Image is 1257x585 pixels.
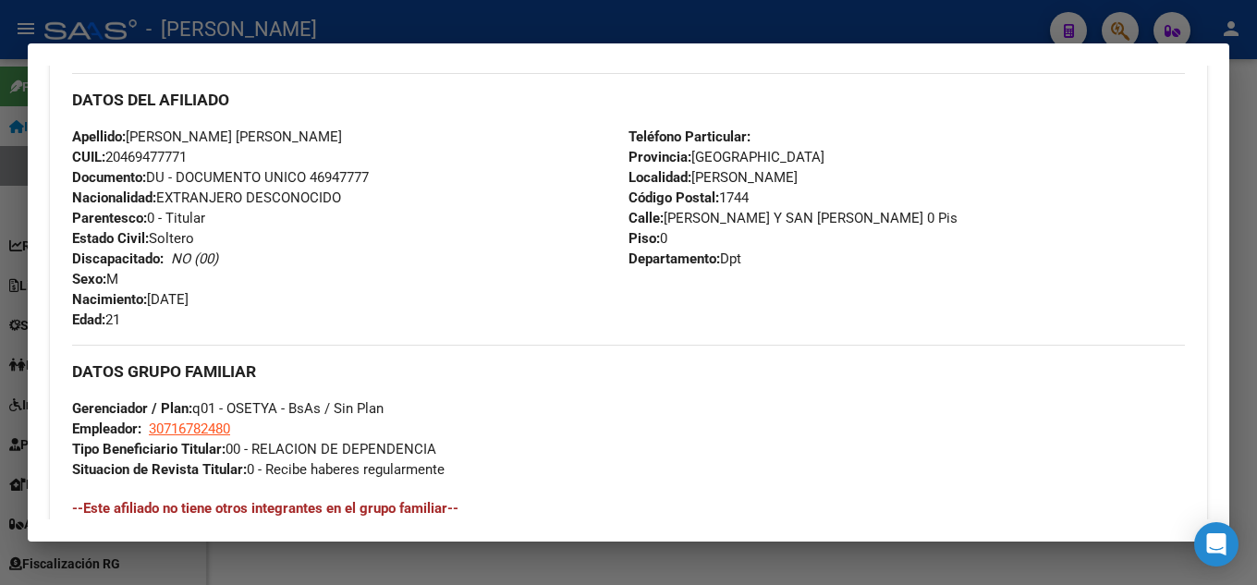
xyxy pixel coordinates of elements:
[72,149,105,165] strong: CUIL:
[72,441,226,457] strong: Tipo Beneficiario Titular:
[628,230,667,247] span: 0
[72,291,189,308] span: [DATE]
[72,271,106,287] strong: Sexo:
[72,498,1185,518] h4: --Este afiliado no tiene otros integrantes en el grupo familiar--
[72,230,149,247] strong: Estado Civil:
[72,420,141,437] strong: Empleador:
[72,210,147,226] strong: Parentesco:
[628,128,751,145] strong: Teléfono Particular:
[1194,522,1239,567] div: Open Intercom Messenger
[72,271,118,287] span: M
[628,149,824,165] span: [GEOGRAPHIC_DATA]
[149,420,230,437] span: 30716782480
[72,128,342,145] span: [PERSON_NAME] [PERSON_NAME]
[171,250,218,267] i: NO (00)
[628,149,691,165] strong: Provincia:
[72,128,126,145] strong: Apellido:
[72,441,436,457] span: 00 - RELACION DE DEPENDENCIA
[72,169,146,186] strong: Documento:
[628,189,749,206] span: 1744
[72,250,164,267] strong: Discapacitado:
[72,90,1185,110] h3: DATOS DEL AFILIADO
[72,311,105,328] strong: Edad:
[72,189,341,206] span: EXTRANJERO DESCONOCIDO
[628,189,719,206] strong: Código Postal:
[72,400,192,417] strong: Gerenciador / Plan:
[628,169,798,186] span: [PERSON_NAME]
[72,149,187,165] span: 20469477771
[72,311,120,328] span: 21
[72,230,194,247] span: Soltero
[628,169,691,186] strong: Localidad:
[628,250,720,267] strong: Departamento:
[72,210,205,226] span: 0 - Titular
[628,250,741,267] span: Dpt
[628,230,660,247] strong: Piso:
[72,291,147,308] strong: Nacimiento:
[628,210,664,226] strong: Calle:
[628,210,958,226] span: [PERSON_NAME] Y SAN [PERSON_NAME] 0 Pis
[72,169,369,186] span: DU - DOCUMENTO UNICO 46947777
[72,400,384,417] span: q01 - OSETYA - BsAs / Sin Plan
[72,189,156,206] strong: Nacionalidad:
[72,361,1185,382] h3: DATOS GRUPO FAMILIAR
[72,461,247,478] strong: Situacion de Revista Titular:
[72,461,445,478] span: 0 - Recibe haberes regularmente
